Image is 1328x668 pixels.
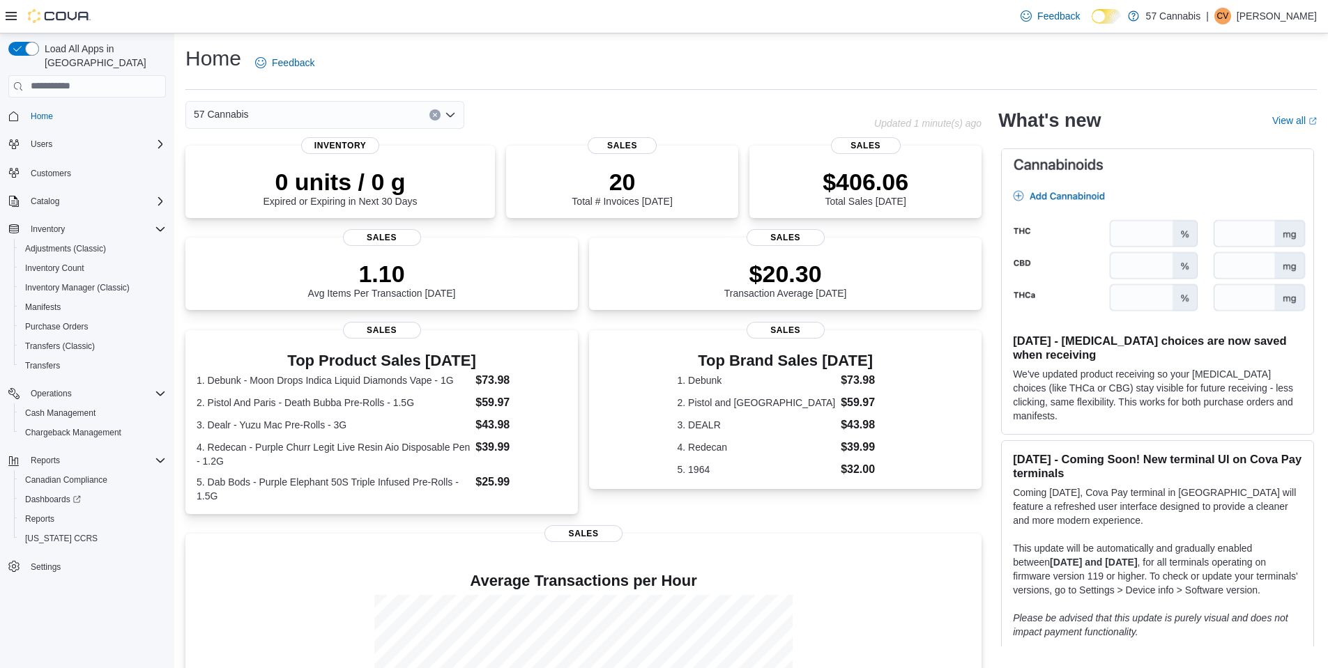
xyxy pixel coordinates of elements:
span: Cash Management [20,405,166,421]
a: Reports [20,511,60,527]
dt: 2. Pistol And Paris - Death Bubba Pre-Rolls - 1.5G [197,396,470,410]
button: Adjustments (Classic) [14,239,171,258]
span: Operations [31,388,72,399]
span: Load All Apps in [GEOGRAPHIC_DATA] [39,42,166,70]
span: Sales [544,525,623,542]
dt: 2. Pistol and [GEOGRAPHIC_DATA] [678,396,836,410]
span: Users [25,136,166,153]
dd: $32.00 [841,461,894,478]
p: We've updated product receiving so your [MEDICAL_DATA] choices (like THCa or CBG) stay visible fo... [1013,367,1302,423]
span: Home [31,111,53,122]
span: Manifests [20,299,166,316]
p: 20 [572,168,672,196]
span: Transfers (Classic) [25,341,95,352]
span: Inventory Manager (Classic) [25,282,130,293]
dd: $39.99 [475,439,567,456]
button: Transfers (Classic) [14,336,171,356]
span: Transfers (Classic) [20,338,166,355]
span: Sales [747,322,825,339]
span: Users [31,139,52,150]
span: Chargeback Management [20,424,166,441]
div: Total # Invoices [DATE] [572,168,672,207]
dd: $43.98 [841,417,894,433]
span: Customers [31,168,71,179]
p: 0 units / 0 g [264,168,418,196]
span: Catalog [25,193,166,210]
button: Users [25,136,58,153]
dd: $39.99 [841,439,894,456]
a: Home [25,108,59,125]
button: Catalog [25,193,65,210]
span: Sales [588,137,657,154]
a: Customers [25,165,77,182]
span: Home [25,107,166,125]
button: Purchase Orders [14,317,171,336]
button: Open list of options [445,109,456,121]
h4: Average Transactions per Hour [197,573,970,589]
button: Settings [3,557,171,577]
dd: $59.97 [841,394,894,411]
span: Purchase Orders [25,321,89,332]
a: Transfers [20,357,66,374]
p: [PERSON_NAME] [1237,8,1317,24]
span: Inventory [31,224,65,235]
p: 1.10 [308,260,456,288]
button: Customers [3,162,171,182]
dt: 3. Dealr - Yuzu Mac Pre-Rolls - 3G [197,418,470,432]
div: Charles Varabioff [1214,8,1231,24]
dd: $59.97 [475,394,567,411]
dt: 5. Dab Bods - Purple Elephant 50S Triple Infused Pre-Rolls - 1.5G [197,475,470,503]
p: Updated 1 minute(s) ago [874,118,982,129]
span: Purchase Orders [20,318,166,335]
button: Reports [14,509,171,529]
dt: 3. DEALR [678,418,836,432]
a: Inventory Count [20,260,90,277]
span: Sales [747,229,825,246]
dd: $73.98 [841,372,894,389]
div: Expired or Expiring in Next 30 Days [264,168,418,207]
p: | [1206,8,1209,24]
span: Inventory [301,137,379,154]
span: Dashboards [25,494,81,505]
span: Adjustments (Classic) [20,240,166,257]
span: Settings [31,561,61,573]
strong: [DATE] and [DATE] [1050,557,1137,568]
button: Operations [3,384,171,403]
div: Transaction Average [DATE] [724,260,847,299]
span: [US_STATE] CCRS [25,533,98,544]
p: $406.06 [823,168,908,196]
span: Reports [20,511,166,527]
span: Reports [25,513,54,525]
a: Manifests [20,299,66,316]
span: CV [1217,8,1229,24]
button: Inventory Manager (Classic) [14,278,171,297]
span: Chargeback Management [25,427,121,438]
div: Total Sales [DATE] [823,168,908,207]
span: Inventory Count [25,263,84,274]
button: Reports [25,452,66,469]
span: Transfers [25,360,60,371]
a: Purchase Orders [20,318,94,335]
button: [US_STATE] CCRS [14,529,171,548]
button: Home [3,106,171,126]
nav: Complex example [8,100,166,613]
button: Catalog [3,192,171,211]
p: 57 Cannabis [1146,8,1201,24]
h3: Top Product Sales [DATE] [197,352,567,369]
button: Reports [3,451,171,470]
button: Inventory Count [14,258,171,278]
span: Canadian Compliance [25,474,107,486]
button: Users [3,134,171,154]
span: Inventory [25,221,166,238]
p: This update will be automatically and gradually enabled between , for all terminals operating on ... [1013,541,1302,597]
h3: [DATE] - [MEDICAL_DATA] choices are now saved when receiving [1013,334,1302,362]
span: Inventory Count [20,260,166,277]
button: Inventory [25,221,70,238]
a: Chargeback Management [20,424,127,441]
p: Coming [DATE], Cova Pay terminal in [GEOGRAPHIC_DATA] will feature a refreshed user interface des... [1013,486,1302,527]
dt: 5. 1964 [678,463,836,476]
dd: $73.98 [475,372,567,389]
a: Dashboards [14,490,171,509]
dt: 1. Debunk - Moon Drops Indica Liquid Diamonds Vape - 1G [197,373,470,387]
